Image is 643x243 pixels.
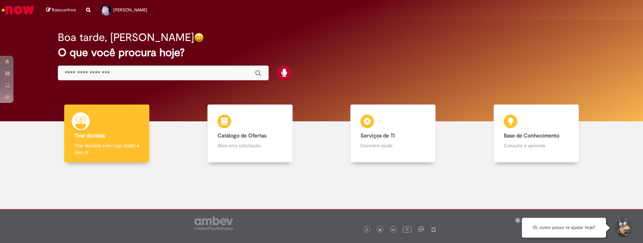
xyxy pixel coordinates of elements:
button: Iniciar Conversa de Suporte [613,218,633,238]
div: Oi, como posso te ajudar hoje? [522,218,606,238]
b: Catálogo de Ofertas [218,132,266,139]
img: logo_footer_youtube.png [403,225,412,234]
p: Encontre ajuda [361,142,425,149]
a: Base de Conhecimento Consulte e aprenda [465,105,608,163]
img: logo_footer_naosei.png [430,226,437,232]
a: Serviços de TI Encontre ajuda [321,105,465,163]
p: Consulte e aprenda [504,142,569,149]
p: Abra uma solicitação [218,142,282,149]
a: Catálogo de Ofertas Abra uma solicitação [179,105,322,163]
b: Tirar dúvidas [74,132,105,139]
img: logo_footer_workplace.png [418,226,424,232]
h2: O que você procura hoje? [58,47,585,58]
img: logo_footer_ambev_rotulo_gray.png [194,216,233,230]
b: Serviços de TI [361,132,395,139]
span: [PERSON_NAME] [113,7,147,13]
h2: Boa tarde, [PERSON_NAME] [58,32,194,43]
a: Tirar dúvidas Tirar dúvidas com Lupi Assist e Gen Ai [35,105,179,163]
img: happy-face.png [194,33,204,42]
img: logo_footer_facebook.png [365,228,369,232]
p: Tirar dúvidas com Lupi Assist e Gen Ai [74,142,139,156]
img: logo_footer_linkedin.png [391,228,395,232]
img: logo_footer_twitter.png [378,228,382,232]
b: Base de Conhecimento [504,132,559,139]
a: Rascunhos [46,7,76,13]
img: ServiceNow [1,3,35,17]
span: Rascunhos [52,7,76,13]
